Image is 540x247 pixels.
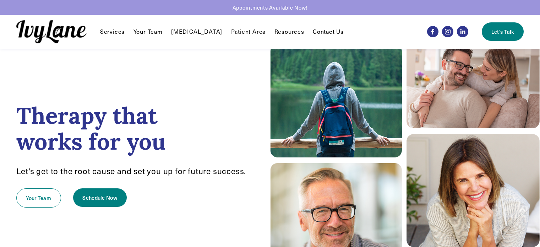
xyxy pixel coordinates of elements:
[133,27,163,36] a: Your Team
[16,20,87,43] img: Ivy Lane Counseling &mdash; Therapy that works for you
[274,27,304,36] a: folder dropdown
[442,26,453,37] a: Instagram
[171,27,222,36] a: [MEDICAL_DATA]
[482,22,524,41] a: Let's Talk
[16,188,61,208] a: Your Team
[231,27,266,36] a: Patient Area
[313,27,344,36] a: Contact Us
[427,26,438,37] a: Facebook
[16,166,246,176] span: Let’s get to the root cause and set you up for future success.
[100,28,125,36] span: Services
[274,28,304,36] span: Resources
[16,101,166,156] strong: Therapy that works for you
[100,27,125,36] a: folder dropdown
[73,188,127,207] a: Schedule Now
[457,26,468,37] a: LinkedIn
